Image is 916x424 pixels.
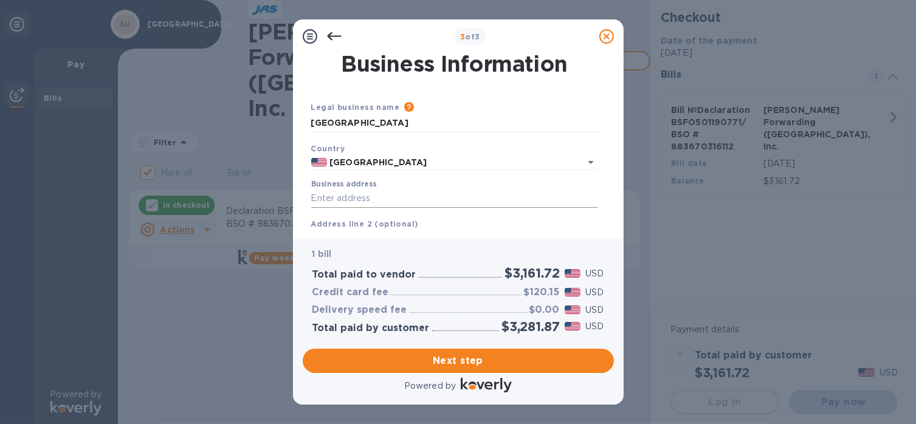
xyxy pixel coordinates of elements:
[585,304,604,316] p: USD
[311,114,598,132] input: Enter legal business name
[311,103,400,112] b: Legal business name
[312,323,430,334] h3: Total paid by customer
[311,144,345,153] b: Country
[461,378,512,392] img: Logo
[404,380,456,392] p: Powered by
[501,319,559,334] h2: $3,281.87
[585,320,604,333] p: USD
[311,190,598,208] input: Enter address
[311,158,328,166] img: US
[585,267,604,280] p: USD
[585,286,604,299] p: USD
[565,306,581,314] img: USD
[312,249,332,259] b: 1 bill
[312,269,416,281] h3: Total paid to vendor
[303,349,614,373] button: Next step
[565,288,581,296] img: USD
[529,304,560,316] h3: $0.00
[524,287,560,298] h3: $120.15
[312,354,604,368] span: Next step
[327,155,563,170] input: Select country
[312,304,407,316] h3: Delivery speed fee
[311,181,376,188] label: Business address
[460,32,480,41] b: of 3
[309,51,601,77] h1: Business Information
[565,269,581,278] img: USD
[311,219,419,228] b: Address line 2 (optional)
[504,265,559,281] h2: $3,161.72
[312,287,389,298] h3: Credit card fee
[582,154,599,171] button: Open
[565,322,581,330] img: USD
[460,32,465,41] span: 3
